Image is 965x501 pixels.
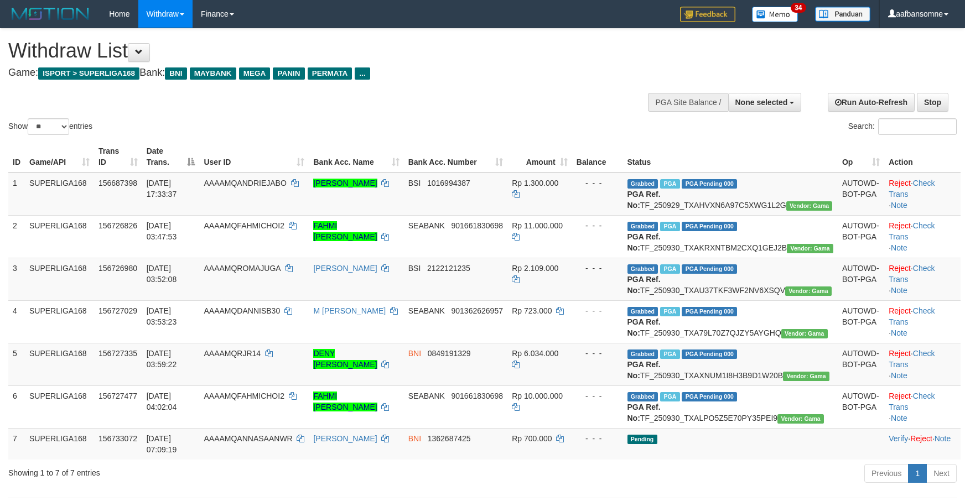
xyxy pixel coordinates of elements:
[199,141,309,173] th: User ID: activate to sort column ascending
[577,348,619,359] div: - - -
[627,392,658,401] span: Grabbed
[838,385,884,428] td: AUTOWD-BOT-PGA
[25,385,94,428] td: SUPERLIGA168
[917,93,948,112] a: Stop
[791,3,806,13] span: 34
[783,372,829,381] span: Vendor URL: https://trx31.1velocity.biz
[313,264,377,273] a: [PERSON_NAME]
[884,215,961,258] td: · ·
[452,392,503,400] span: Copy 901661830698 to clipboard
[735,98,788,107] span: None selected
[98,306,137,315] span: 156727029
[627,360,661,380] b: PGA Ref. No:
[452,306,503,315] span: Copy 901362626957 to clipboard
[512,306,552,315] span: Rp 723.000
[935,434,951,443] a: Note
[147,179,177,199] span: [DATE] 17:33:37
[98,434,137,443] span: 156733072
[25,343,94,385] td: SUPERLIGA168
[8,215,25,258] td: 2
[889,221,935,241] a: Check Trans
[891,201,907,210] a: Note
[142,141,200,173] th: Date Trans.: activate to sort column descending
[204,264,280,273] span: AAAAMQROMAJUGA
[787,244,833,253] span: Vendor URL: https://trx31.1velocity.biz
[98,179,137,187] span: 156687398
[838,343,884,385] td: AUTOWD-BOT-PGA
[577,263,619,274] div: - - -
[512,264,558,273] span: Rp 2.109.000
[25,300,94,343] td: SUPERLIGA168
[408,179,421,187] span: BSI
[838,300,884,343] td: AUTOWD-BOT-PGA
[623,300,838,343] td: TF_250930_TXA79L70Z7QJZY5AYGHQ
[889,221,911,230] a: Reject
[838,173,884,216] td: AUTOWD-BOT-PGA
[8,118,92,135] label: Show entries
[204,392,284,400] span: AAAAMQFAHMICHOI2
[889,264,935,284] a: Check Trans
[682,392,737,401] span: PGA Pending
[25,173,94,216] td: SUPERLIGA168
[204,434,292,443] span: AAAAMQANNASAANWR
[204,179,286,187] span: AAAAMQANDRIEJABO
[147,221,177,241] span: [DATE] 03:47:53
[8,6,92,22] img: MOTION_logo.png
[891,243,907,252] a: Note
[660,307,679,316] span: Marked by aafandaneth
[147,392,177,411] span: [DATE] 04:02:04
[891,286,907,295] a: Note
[8,173,25,216] td: 1
[660,392,679,401] span: Marked by aafandaneth
[682,222,737,231] span: PGA Pending
[752,7,798,22] img: Button%20Memo.svg
[838,258,884,300] td: AUTOWD-BOT-PGA
[577,433,619,444] div: - - -
[428,434,471,443] span: Copy 1362687425 to clipboard
[239,67,271,80] span: MEGA
[8,300,25,343] td: 4
[408,264,421,273] span: BSI
[147,349,177,369] span: [DATE] 03:59:22
[308,67,352,80] span: PERMATA
[908,464,927,483] a: 1
[878,118,957,135] input: Search:
[660,264,679,274] span: Marked by aafromsomean
[627,317,661,337] b: PGA Ref. No:
[682,179,737,189] span: PGA Pending
[682,307,737,316] span: PGA Pending
[427,179,470,187] span: Copy 1016994387 to clipboard
[452,221,503,230] span: Copy 901661830698 to clipboard
[8,40,632,62] h1: Withdraw List
[786,201,833,211] span: Vendor URL: https://trx31.1velocity.biz
[785,286,832,296] span: Vendor URL: https://trx31.1velocity.biz
[404,141,508,173] th: Bank Acc. Number: activate to sort column ascending
[910,434,932,443] a: Reject
[512,179,558,187] span: Rp 1.300.000
[660,179,679,189] span: Marked by aafsoycanthlai
[838,141,884,173] th: Op: activate to sort column ascending
[147,264,177,284] span: [DATE] 03:52:08
[884,343,961,385] td: · ·
[8,343,25,385] td: 5
[648,93,728,112] div: PGA Site Balance /
[627,222,658,231] span: Grabbed
[98,392,137,400] span: 156727477
[577,305,619,316] div: - - -
[427,264,470,273] span: Copy 2122121235 to clipboard
[204,306,280,315] span: AAAAMQDANNISB30
[8,141,25,173] th: ID
[838,215,884,258] td: AUTOWD-BOT-PGA
[926,464,957,483] a: Next
[682,264,737,274] span: PGA Pending
[891,371,907,380] a: Note
[408,392,445,400] span: SEABANK
[889,306,911,315] a: Reject
[627,403,661,422] b: PGA Ref. No:
[728,93,802,112] button: None selected
[777,414,824,424] span: Vendor URL: https://trx31.1velocity.biz
[313,221,377,241] a: FAHMI [PERSON_NAME]
[884,141,961,173] th: Action
[889,179,911,187] a: Reject
[627,232,661,252] b: PGA Ref. No:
